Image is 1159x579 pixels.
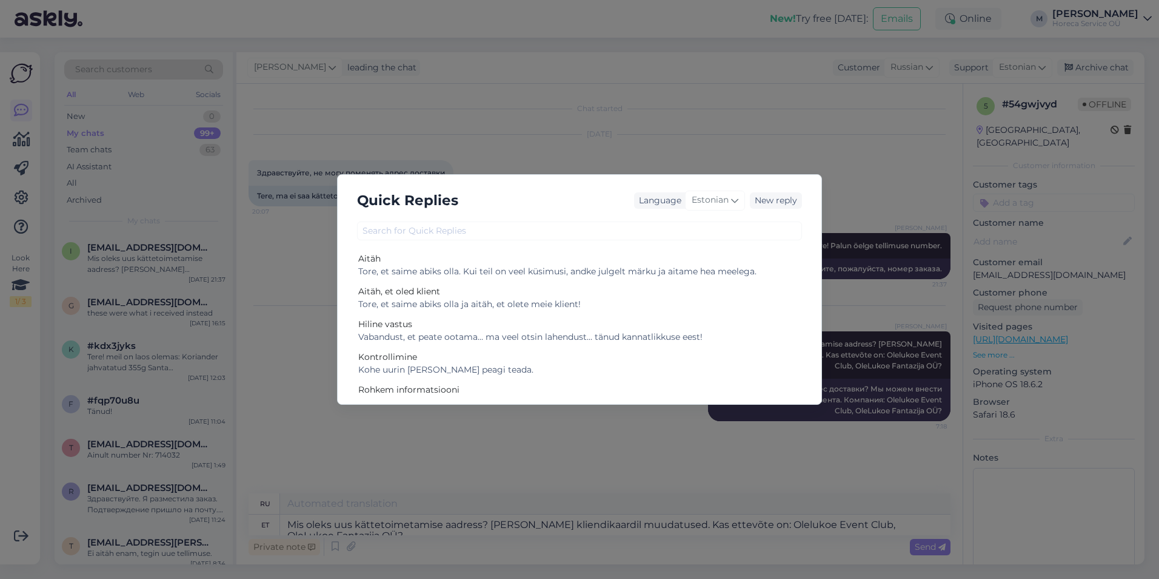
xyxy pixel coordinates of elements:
[358,351,801,364] div: Kontrollimine
[692,194,729,207] span: Estonian
[357,222,802,240] input: Search for Quick Replies
[358,331,801,344] div: Vabandust, et peate ootama… ma veel otsin lahendust… tänud kannatlikkuse eest!
[357,189,458,212] h5: Quick Replies
[358,318,801,331] div: Hiline vastus
[358,265,801,278] div: Tore, et saime abiks olla. Kui teil on veel küsimusi, andke julgelt märku ja aitame hea meelega.
[634,194,681,207] div: Language
[750,192,802,209] div: New reply
[358,384,801,396] div: Rohkem informatsiooni
[358,285,801,298] div: Aitäh, et oled klient
[358,298,801,311] div: Tore, et saime abiks olla ja aitäh, et olete meie klient!
[358,364,801,376] div: Kohe uurin [PERSON_NAME] peagi teada.
[358,252,801,265] div: Aitäh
